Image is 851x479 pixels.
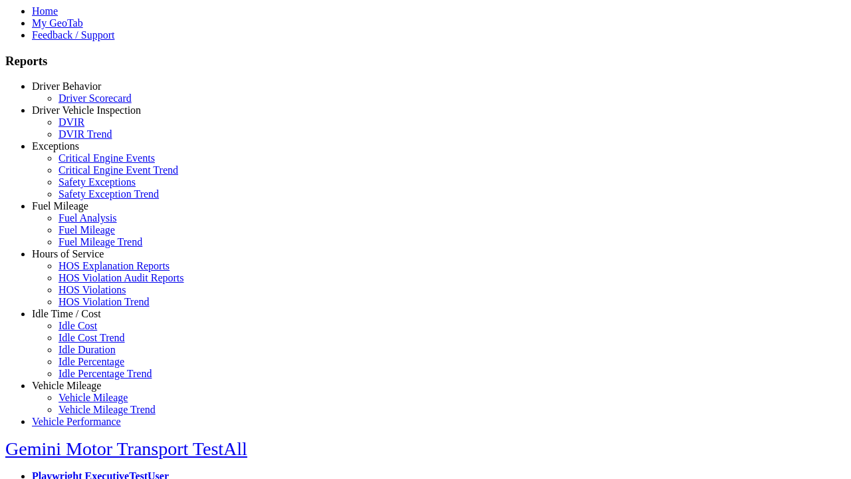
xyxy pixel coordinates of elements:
a: DVIR [59,116,84,128]
a: Fuel Mileage Trend [59,236,142,247]
a: DVIR Trend [59,128,112,140]
a: My GeoTab [32,17,83,29]
a: Home [32,5,58,17]
a: Vehicle Mileage [32,380,101,391]
a: Idle Percentage [59,356,124,367]
a: Idle Cost Trend [59,332,125,343]
a: Critical Engine Event Trend [59,164,178,176]
h3: Reports [5,54,846,69]
a: Safety Exception Trend [59,188,159,200]
a: HOS Violations [59,284,126,295]
a: Vehicle Mileage [59,392,128,403]
a: Driver Behavior [32,80,101,92]
a: Safety Exceptions [59,176,136,188]
a: Fuel Analysis [59,212,117,224]
a: Idle Time / Cost [32,308,101,319]
a: HOS Violation Trend [59,296,150,307]
a: Driver Vehicle Inspection [32,104,141,116]
a: Gemini Motor Transport TestAll [5,438,247,459]
a: Critical Engine Events [59,152,155,164]
a: Exceptions [32,140,79,152]
a: HOS Violation Audit Reports [59,272,184,283]
a: Vehicle Performance [32,416,121,427]
a: Feedback / Support [32,29,114,41]
a: Fuel Mileage [32,200,88,212]
a: Idle Cost [59,320,97,331]
a: Driver Scorecard [59,92,132,104]
a: Vehicle Mileage Trend [59,404,156,415]
a: Idle Duration [59,344,116,355]
a: Idle Percentage Trend [59,368,152,379]
a: Hours of Service [32,248,104,259]
a: HOS Explanation Reports [59,260,170,271]
a: Fuel Mileage [59,224,115,236]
